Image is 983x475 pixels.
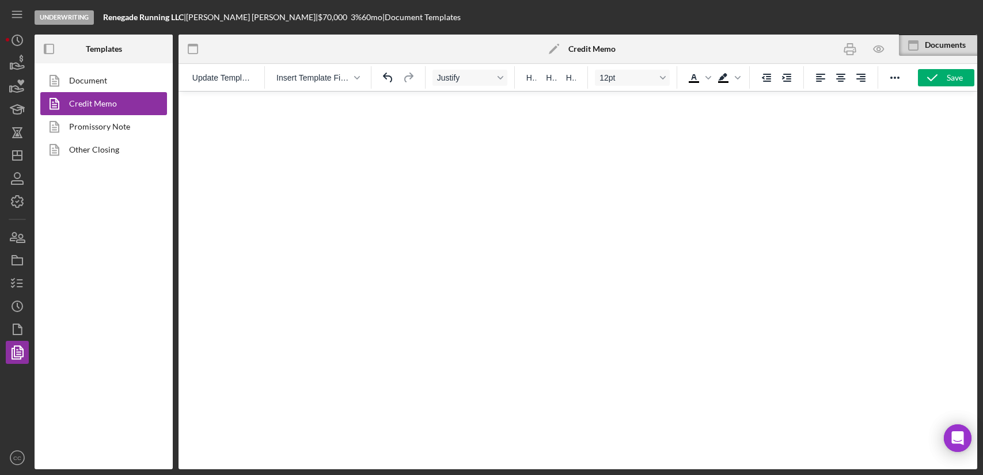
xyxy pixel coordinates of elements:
div: Background color Black [713,70,742,86]
button: Undo [378,70,398,86]
span: H2 [546,73,556,82]
div: | [103,13,186,22]
span: H1 [526,73,537,82]
button: Font size 12pt [595,70,670,86]
iframe: Rich Text Area [338,92,817,469]
button: Heading 2 [541,70,561,86]
button: Heading 3 [561,70,581,86]
div: Save [947,69,963,86]
span: Update Template [192,73,253,82]
div: Open Intercom Messenger [944,424,971,452]
button: Decrease indent [757,70,776,86]
div: | Document Templates [382,13,461,22]
span: 12pt [599,73,656,82]
a: Promissory Note [40,115,161,138]
button: Heading 1 [522,70,541,86]
button: CC [6,446,29,469]
button: Align right [851,70,871,86]
button: Reveal or hide additional toolbar items [885,70,905,86]
b: Renegade Running LLC [103,12,184,22]
button: Insert Template Field [272,70,364,86]
button: Format Justify [432,70,507,86]
button: Save [918,69,974,86]
span: Justify [437,73,494,82]
button: Redo [398,70,418,86]
span: H3 [566,73,576,82]
b: Credit Memo [568,44,616,54]
span: $70,000 [318,12,347,22]
text: CC [13,455,21,461]
span: Insert Template Field [276,73,350,82]
button: Increase indent [777,70,796,86]
button: Align center [831,70,851,86]
div: Documents [925,40,977,50]
div: Underwriting [35,10,94,25]
button: Reset the template to the current product template value [188,70,257,86]
button: Align left [811,70,830,86]
b: Templates [86,44,122,54]
a: Credit Memo [40,92,161,115]
div: 60 mo [362,13,382,22]
a: Document [40,69,161,92]
a: Other Closing [40,138,161,161]
div: 3 % [351,13,362,22]
div: Text color Black [684,70,713,86]
div: [PERSON_NAME] [PERSON_NAME] | [186,13,318,22]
